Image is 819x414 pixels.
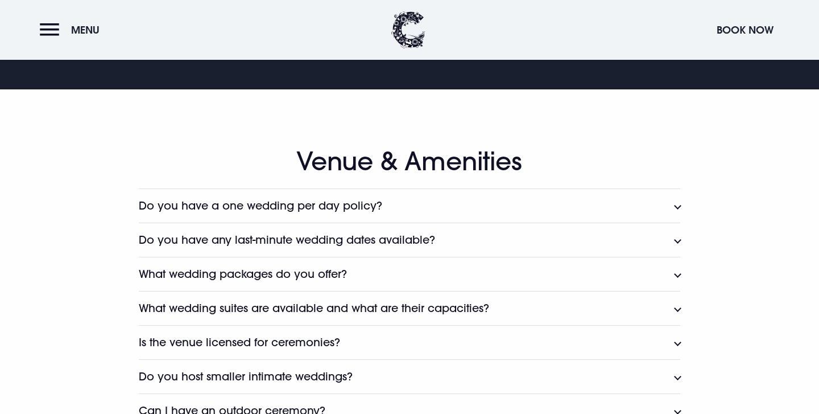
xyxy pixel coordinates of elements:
h3: Do you host smaller intimate weddings? [139,370,353,383]
button: What wedding suites are available and what are their capacities? [139,291,680,325]
button: What wedding packages do you offer? [139,257,680,291]
button: Menu [40,18,105,42]
h3: Is the venue licensed for ceremonies? [139,336,340,349]
button: Book Now [711,18,779,42]
h3: Do you have any last-minute wedding dates available? [139,233,435,247]
button: Is the venue licensed for ceremonies? [139,325,680,359]
button: Do you have a one wedding per day policy? [139,188,680,223]
button: Do you host smaller intimate weddings? [139,359,680,393]
h3: What wedding suites are available and what are their capacities? [139,302,489,315]
h3: Do you have a one wedding per day policy? [139,199,382,212]
button: Do you have any last-minute wedding dates available? [139,223,680,257]
h3: What wedding packages do you offer? [139,268,347,281]
h2: Venue & Amenities [139,146,680,177]
img: Clandeboye Lodge [391,11,425,48]
span: Menu [71,23,100,36]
